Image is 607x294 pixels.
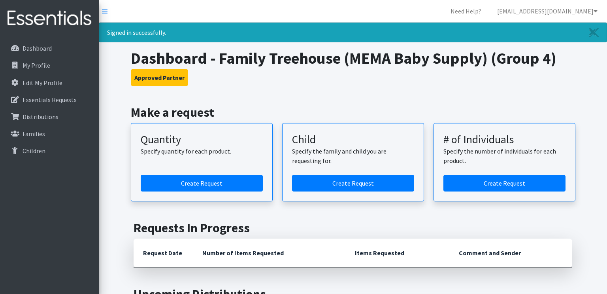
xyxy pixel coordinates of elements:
[443,133,566,146] h3: # of Individuals
[491,3,604,19] a: [EMAIL_ADDRESS][DOMAIN_NAME]
[3,75,96,91] a: Edit My Profile
[23,79,62,87] p: Edit My Profile
[3,92,96,108] a: Essentials Requests
[23,61,50,69] p: My Profile
[292,175,414,192] a: Create a request for a child or family
[141,175,263,192] a: Create a request by quantity
[3,126,96,142] a: Families
[134,220,572,235] h2: Requests In Progress
[23,130,45,138] p: Families
[449,239,572,267] th: Comment and Sender
[131,69,188,86] button: Approved Partner
[3,5,96,32] img: HumanEssentials
[193,239,345,267] th: Number of Items Requested
[131,105,575,120] h2: Make a request
[23,96,77,104] p: Essentials Requests
[141,133,263,146] h3: Quantity
[134,239,193,267] th: Request Date
[345,239,449,267] th: Items Requested
[23,44,52,52] p: Dashboard
[292,133,414,146] h3: Child
[3,109,96,125] a: Distributions
[444,3,488,19] a: Need Help?
[3,143,96,159] a: Children
[3,40,96,56] a: Dashboard
[292,146,414,165] p: Specify the family and child you are requesting for.
[99,23,607,42] div: Signed in successfully.
[141,146,263,156] p: Specify quantity for each product.
[3,57,96,73] a: My Profile
[443,175,566,192] a: Create a request by number of individuals
[581,23,607,42] a: Close
[23,147,45,155] p: Children
[23,113,58,121] p: Distributions
[131,49,575,68] h1: Dashboard - Family Treehouse (MEMA Baby Supply) (Group 4)
[443,146,566,165] p: Specify the number of individuals for each product.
